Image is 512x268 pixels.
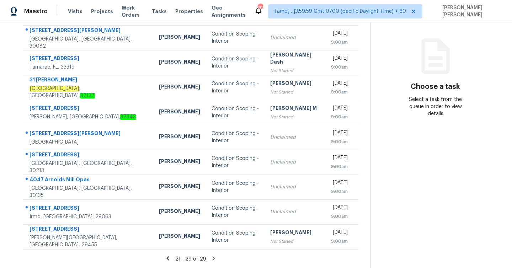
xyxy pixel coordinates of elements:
[91,8,113,15] span: Projects
[212,230,259,244] div: Condition Scoping - Interior
[331,64,347,71] div: 9:00am
[30,27,148,36] div: [STREET_ADDRESS][PERSON_NAME]
[331,213,347,220] div: 9:00am
[152,9,167,14] span: Tasks
[270,67,319,74] div: Not Started
[331,104,347,113] div: [DATE]
[30,185,148,199] div: [GEOGRAPHIC_DATA], [GEOGRAPHIC_DATA], 30135
[331,39,347,46] div: 9:00am
[274,8,406,15] span: Tamp[…]3:59:59 Gmt 0700 (pacific Daylight Time) + 60
[30,64,148,71] div: Tamarac, FL, 33319
[30,160,148,174] div: [GEOGRAPHIC_DATA], [GEOGRAPHIC_DATA], 30213
[331,179,347,188] div: [DATE]
[331,129,347,138] div: [DATE]
[258,4,263,11] div: 798
[270,89,319,96] div: Not Started
[212,155,259,169] div: Condition Scoping - Interior
[212,31,259,45] div: Condition Scoping - Interior
[30,213,148,220] div: Irmo, [GEOGRAPHIC_DATA], 29063
[331,229,347,238] div: [DATE]
[159,33,200,42] div: [PERSON_NAME]
[439,4,501,18] span: [PERSON_NAME] [PERSON_NAME]
[212,105,259,119] div: Condition Scoping - Interior
[331,113,347,120] div: 9:00am
[30,55,148,64] div: [STREET_ADDRESS]
[159,208,200,216] div: [PERSON_NAME]
[270,159,319,166] div: Unclaimed
[120,114,136,120] em: 37343
[122,4,143,18] span: Work Orders
[159,158,200,167] div: [PERSON_NAME]
[270,51,319,67] div: [PERSON_NAME] Dash
[30,234,148,248] div: [PERSON_NAME][GEOGRAPHIC_DATA], [GEOGRAPHIC_DATA], 29455
[30,176,148,185] div: 4047 Arnolds Mill Opas
[159,58,200,67] div: [PERSON_NAME]
[270,183,319,191] div: Unclaimed
[270,229,319,238] div: [PERSON_NAME]
[30,130,148,139] div: [STREET_ADDRESS][PERSON_NAME]
[30,204,148,213] div: [STREET_ADDRESS]
[212,180,259,194] div: Condition Scoping - Interior
[331,204,347,213] div: [DATE]
[331,30,347,39] div: [DATE]
[411,83,460,90] h3: Choose a task
[270,113,319,120] div: Not Started
[331,55,347,64] div: [DATE]
[270,80,319,89] div: [PERSON_NAME]
[175,8,203,15] span: Properties
[30,86,79,91] em: [GEOGRAPHIC_DATA]
[270,134,319,141] div: Unclaimed
[30,76,148,85] div: 31 [PERSON_NAME]
[331,80,347,89] div: [DATE]
[30,85,148,99] div: , [GEOGRAPHIC_DATA],
[175,257,206,262] span: 21 - 29 of 29
[159,108,200,117] div: [PERSON_NAME]
[159,183,200,192] div: [PERSON_NAME]
[24,8,48,15] span: Maestro
[30,139,148,146] div: [GEOGRAPHIC_DATA]
[30,151,148,160] div: [STREET_ADDRESS]
[212,4,246,18] span: Geo Assignments
[159,83,200,92] div: [PERSON_NAME]
[30,113,148,120] div: [PERSON_NAME], [GEOGRAPHIC_DATA],
[331,163,347,170] div: 9:00am
[159,232,200,241] div: [PERSON_NAME]
[403,96,468,117] div: Select a task from the queue in order to view details
[331,188,347,195] div: 9:00am
[212,80,259,95] div: Condition Scoping - Interior
[331,154,347,163] div: [DATE]
[270,238,319,245] div: Not Started
[30,225,148,234] div: [STREET_ADDRESS]
[80,93,95,98] em: 32137
[212,130,259,144] div: Condition Scoping - Interior
[159,133,200,142] div: [PERSON_NAME]
[212,205,259,219] div: Condition Scoping - Interior
[331,89,347,96] div: 9:00am
[331,238,347,245] div: 9:00am
[270,208,319,215] div: Unclaimed
[30,36,148,50] div: [GEOGRAPHIC_DATA], [GEOGRAPHIC_DATA], 30082
[270,104,319,113] div: [PERSON_NAME] M
[270,34,319,41] div: Unclaimed
[331,138,347,145] div: 9:00am
[68,8,82,15] span: Visits
[30,104,148,113] div: [STREET_ADDRESS]
[212,55,259,70] div: Condition Scoping - Interior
